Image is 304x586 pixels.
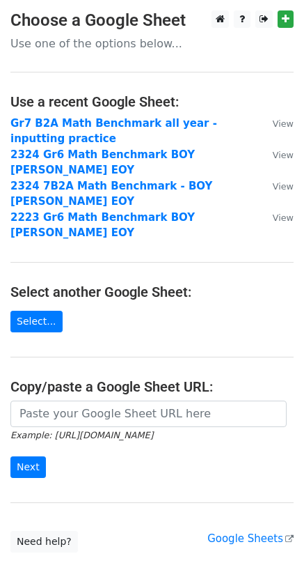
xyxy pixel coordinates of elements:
[10,36,294,51] p: Use one of the options below...
[259,180,294,192] a: View
[10,211,195,240] a: 2223 Gr6 Math Benchmark BOY [PERSON_NAME] EOY
[10,531,78,553] a: Need help?
[207,532,294,545] a: Google Sheets
[10,148,195,177] a: 2324 Gr6 Math Benchmark BOY [PERSON_NAME] EOY
[10,311,63,332] a: Select...
[10,401,287,427] input: Paste your Google Sheet URL here
[273,181,294,192] small: View
[259,148,294,161] a: View
[10,117,217,146] a: Gr7 B2A Math Benchmark all year - inputting practice
[259,211,294,224] a: View
[10,284,294,300] h4: Select another Google Sheet:
[10,180,212,208] a: 2324 7B2A Math Benchmark - BOY [PERSON_NAME] EOY
[234,519,304,586] iframe: Chat Widget
[10,430,153,440] small: Example: [URL][DOMAIN_NAME]
[10,10,294,31] h3: Choose a Google Sheet
[259,117,294,130] a: View
[10,93,294,110] h4: Use a recent Google Sheet:
[10,456,46,478] input: Next
[10,378,294,395] h4: Copy/paste a Google Sheet URL:
[273,150,294,160] small: View
[273,118,294,129] small: View
[273,213,294,223] small: View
